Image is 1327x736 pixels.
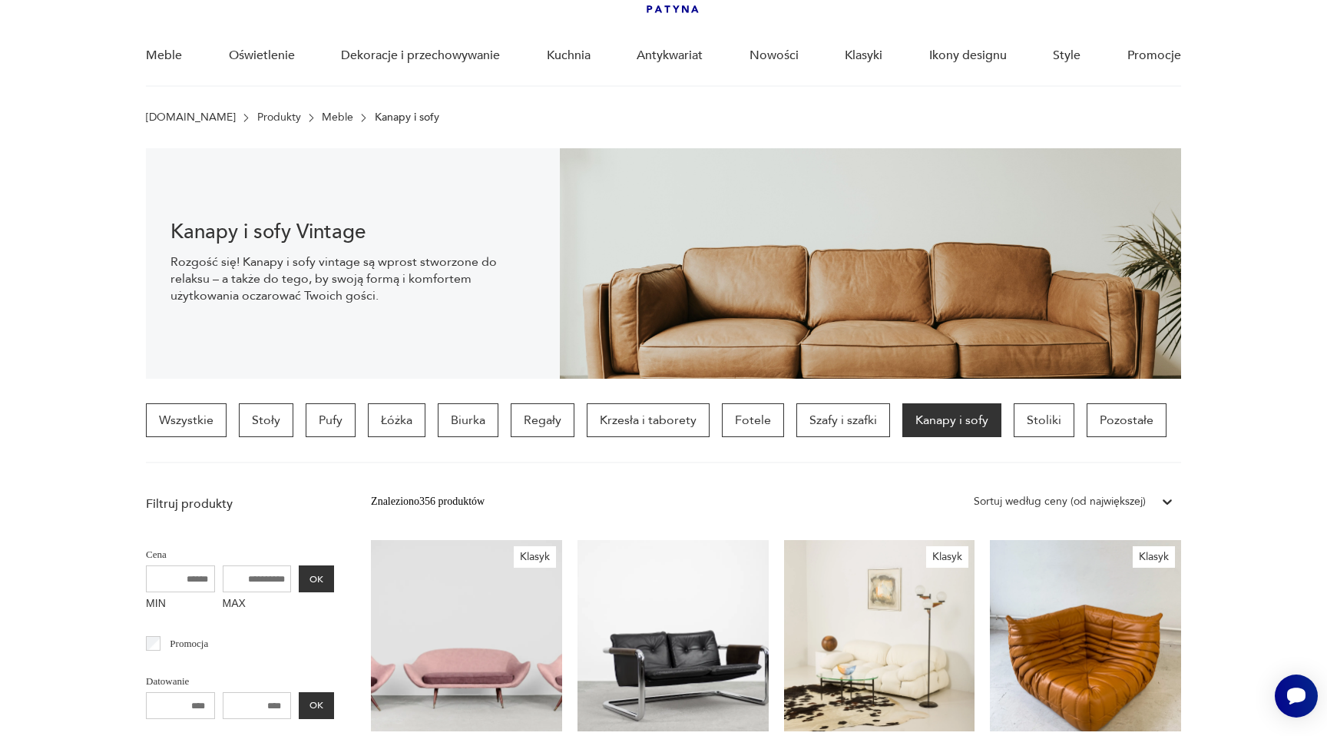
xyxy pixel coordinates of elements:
[146,26,182,85] a: Meble
[322,111,353,124] a: Meble
[1127,26,1181,85] a: Promocje
[146,673,334,690] p: Datowanie
[146,592,215,617] label: MIN
[438,403,498,437] a: Biurka
[146,403,227,437] a: Wszystkie
[547,26,591,85] a: Kuchnia
[560,148,1181,379] img: 4dcd11543b3b691785adeaf032051535.jpg
[170,223,535,241] h1: Kanapy i sofy Vintage
[1014,403,1074,437] a: Stoliki
[974,493,1146,510] div: Sortuj według ceny (od największej)
[750,26,799,85] a: Nowości
[902,403,1001,437] a: Kanapy i sofy
[845,26,882,85] a: Klasyki
[239,403,293,437] a: Stoły
[511,403,574,437] a: Regały
[796,403,890,437] a: Szafy i szafki
[1053,26,1080,85] a: Style
[146,546,334,563] p: Cena
[722,403,784,437] a: Fotele
[146,496,334,512] p: Filtruj produkty
[375,111,439,124] p: Kanapy i sofy
[299,565,334,592] button: OK
[637,26,703,85] a: Antykwariat
[1087,403,1167,437] a: Pozostałe
[1275,675,1318,718] iframe: Smartsupp widget button
[368,403,425,437] a: Łóżka
[257,111,301,124] a: Produkty
[170,254,535,304] p: Rozgość się! Kanapy i sofy vintage są wprost stworzone do relaksu – a także do tego, by swoją for...
[306,403,356,437] a: Pufy
[229,26,295,85] a: Oświetlenie
[146,111,236,124] a: [DOMAIN_NAME]
[170,635,208,652] p: Promocja
[371,493,485,510] div: Znaleziono 356 produktów
[341,26,500,85] a: Dekoracje i przechowywanie
[929,26,1007,85] a: Ikony designu
[587,403,710,437] a: Krzesła i taborety
[299,692,334,719] button: OK
[223,592,292,617] label: MAX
